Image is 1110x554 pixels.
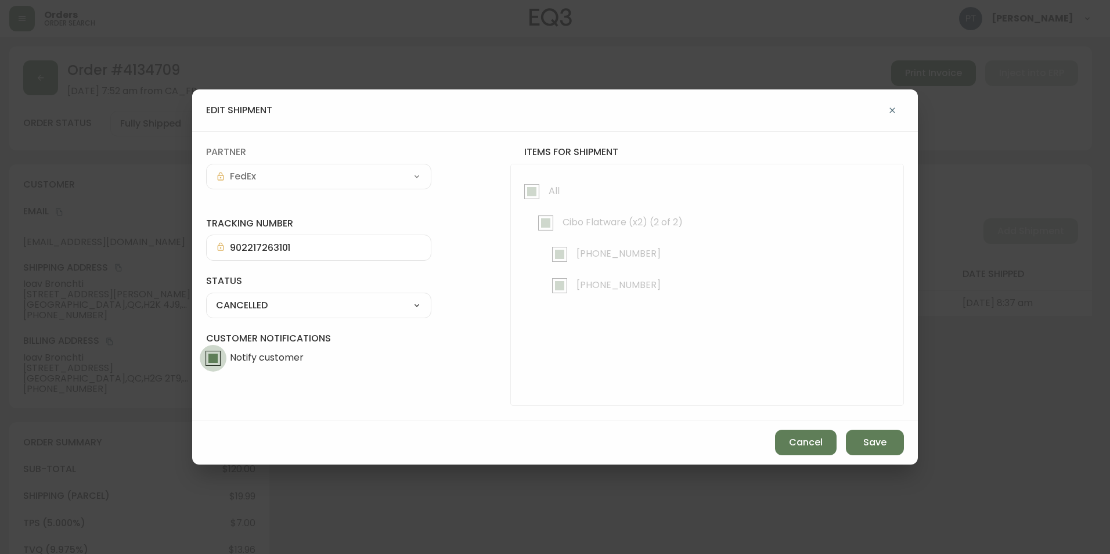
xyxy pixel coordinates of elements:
h4: items for shipment [510,146,904,159]
span: Cancel [789,436,823,449]
button: Save [846,430,904,455]
span: Save [863,436,886,449]
label: partner [206,146,431,159]
label: status [206,275,431,287]
span: Notify customer [230,351,304,364]
input: Select [230,171,408,182]
label: Customer Notifications [206,332,431,372]
label: tracking number [206,217,431,230]
h4: edit shipment [206,104,272,117]
button: Cancel [775,430,837,455]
